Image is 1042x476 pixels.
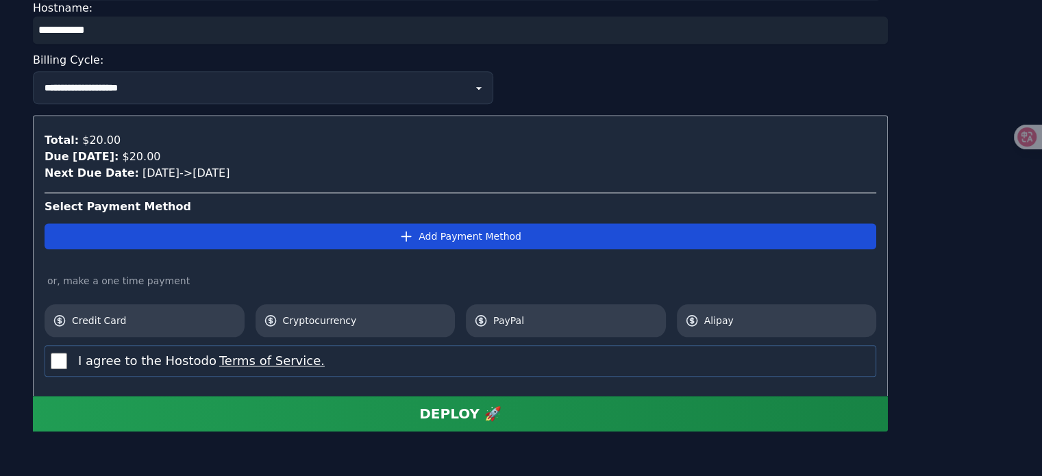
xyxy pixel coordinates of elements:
[45,274,876,288] div: or, make a one time payment
[45,149,119,165] div: Due [DATE]:
[45,165,139,181] div: Next Due Date:
[33,396,888,431] button: DEPLOY 🚀
[419,404,501,423] div: DEPLOY 🚀
[72,314,236,327] span: Credit Card
[45,132,79,149] div: Total:
[45,199,876,215] div: Select Payment Method
[283,314,447,327] span: Cryptocurrency
[216,351,325,371] button: I agree to the Hostodo
[78,351,325,371] label: I agree to the Hostodo
[79,132,121,149] div: $20.00
[45,223,876,249] button: Add Payment Method
[45,165,876,181] div: [DATE] -> [DATE]
[33,49,888,71] div: Billing Cycle:
[119,149,160,165] div: $20.00
[704,314,869,327] span: Alipay
[216,353,325,368] a: Terms of Service.
[493,314,658,327] span: PayPal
